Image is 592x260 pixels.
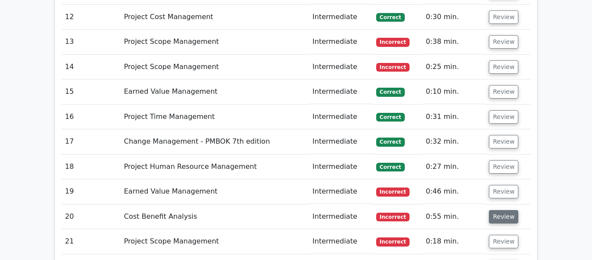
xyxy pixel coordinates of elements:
[120,105,309,129] td: Project Time Management
[309,55,373,79] td: Intermediate
[489,185,518,198] button: Review
[62,179,120,204] td: 19
[489,35,518,49] button: Review
[120,55,309,79] td: Project Scope Management
[309,155,373,179] td: Intermediate
[422,179,485,204] td: 0:46 min.
[376,138,404,146] span: Correct
[489,85,518,99] button: Review
[489,235,518,248] button: Review
[62,229,120,254] td: 21
[120,79,309,104] td: Earned Value Management
[62,129,120,154] td: 17
[309,5,373,30] td: Intermediate
[376,188,410,196] span: Incorrect
[376,163,404,171] span: Correct
[62,105,120,129] td: 16
[489,10,518,24] button: Review
[62,79,120,104] td: 15
[376,88,404,96] span: Correct
[422,105,485,129] td: 0:31 min.
[309,129,373,154] td: Intermediate
[422,229,485,254] td: 0:18 min.
[489,160,518,174] button: Review
[422,204,485,229] td: 0:55 min.
[309,30,373,54] td: Intermediate
[309,229,373,254] td: Intermediate
[62,155,120,179] td: 18
[120,155,309,179] td: Project Human Resource Management
[376,237,410,246] span: Incorrect
[62,5,120,30] td: 12
[120,30,309,54] td: Project Scope Management
[309,105,373,129] td: Intermediate
[376,13,404,22] span: Correct
[309,179,373,204] td: Intermediate
[422,129,485,154] td: 0:32 min.
[422,79,485,104] td: 0:10 min.
[489,60,518,74] button: Review
[120,129,309,154] td: Change Management - PMBOK 7th edition
[422,5,485,30] td: 0:30 min.
[62,55,120,79] td: 14
[489,135,518,148] button: Review
[422,155,485,179] td: 0:27 min.
[120,179,309,204] td: Earned Value Management
[489,210,518,224] button: Review
[376,63,410,72] span: Incorrect
[120,204,309,229] td: Cost Benefit Analysis
[422,55,485,79] td: 0:25 min.
[309,79,373,104] td: Intermediate
[422,30,485,54] td: 0:38 min.
[376,38,410,46] span: Incorrect
[309,204,373,229] td: Intermediate
[120,229,309,254] td: Project Scope Management
[489,110,518,124] button: Review
[62,30,120,54] td: 13
[120,5,309,30] td: Project Cost Management
[62,204,120,229] td: 20
[376,113,404,122] span: Correct
[376,213,410,221] span: Incorrect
